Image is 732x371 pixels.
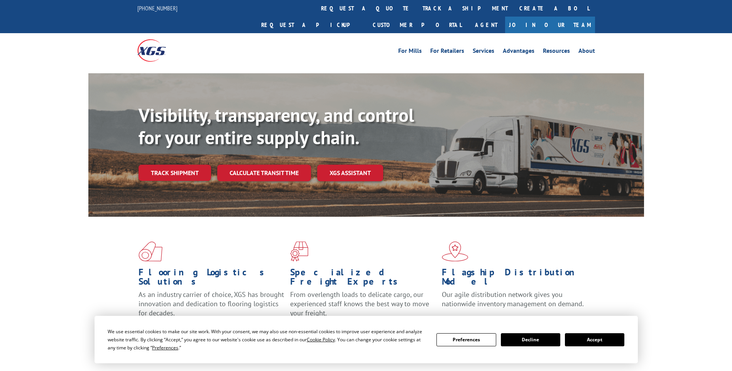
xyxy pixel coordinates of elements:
[139,268,284,290] h1: Flooring Logistics Solutions
[367,17,467,33] a: Customer Portal
[442,241,468,261] img: xgs-icon-flagship-distribution-model-red
[139,103,414,149] b: Visibility, transparency, and control for your entire supply chain.
[473,48,494,56] a: Services
[255,17,367,33] a: Request a pickup
[137,4,178,12] a: [PHONE_NUMBER]
[565,333,624,346] button: Accept
[398,48,422,56] a: For Mills
[543,48,570,56] a: Resources
[430,48,464,56] a: For Retailers
[290,268,436,290] h1: Specialized Freight Experts
[501,333,560,346] button: Decline
[442,290,584,308] span: Our agile distribution network gives you nationwide inventory management on demand.
[290,290,436,324] p: From overlength loads to delicate cargo, our experienced staff knows the best way to move your fr...
[436,333,496,346] button: Preferences
[139,241,162,261] img: xgs-icon-total-supply-chain-intelligence-red
[307,336,335,343] span: Cookie Policy
[317,165,383,181] a: XGS ASSISTANT
[95,316,638,363] div: Cookie Consent Prompt
[442,315,538,324] a: Learn More >
[108,327,427,352] div: We use essential cookies to make our site work. With your consent, we may also use non-essential ...
[152,344,178,351] span: Preferences
[139,290,284,317] span: As an industry carrier of choice, XGS has brought innovation and dedication to flooring logistics...
[442,268,588,290] h1: Flagship Distribution Model
[578,48,595,56] a: About
[503,48,534,56] a: Advantages
[467,17,505,33] a: Agent
[290,241,308,261] img: xgs-icon-focused-on-flooring-red
[139,165,211,181] a: Track shipment
[217,165,311,181] a: Calculate transit time
[505,17,595,33] a: Join Our Team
